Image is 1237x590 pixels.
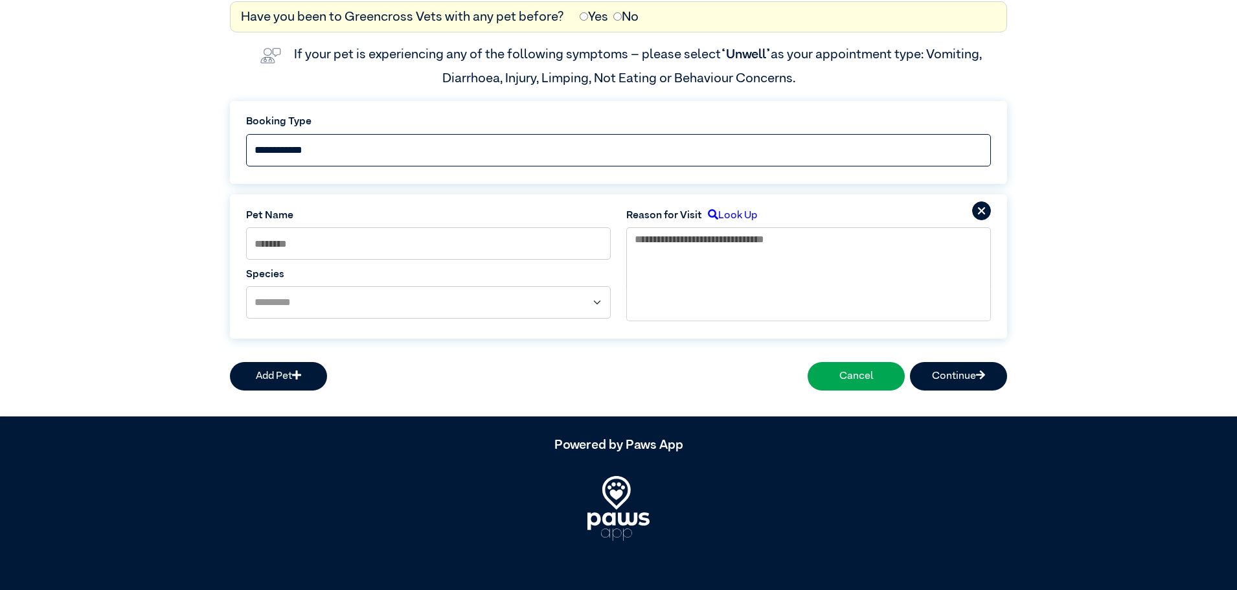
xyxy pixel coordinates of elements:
button: Continue [910,362,1007,391]
input: Yes [580,12,588,21]
img: vet [255,43,286,69]
label: No [613,7,639,27]
span: “Unwell” [721,48,771,61]
label: Look Up [702,208,757,223]
label: Booking Type [246,114,991,130]
label: Yes [580,7,608,27]
label: Species [246,267,611,282]
input: No [613,12,622,21]
label: Have you been to Greencross Vets with any pet before? [241,7,564,27]
label: If your pet is experiencing any of the following symptoms – please select as your appointment typ... [294,48,984,84]
img: PawsApp [587,476,650,541]
button: Add Pet [230,362,327,391]
button: Cancel [808,362,905,391]
label: Pet Name [246,208,611,223]
h5: Powered by Paws App [230,437,1007,453]
label: Reason for Visit [626,208,702,223]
